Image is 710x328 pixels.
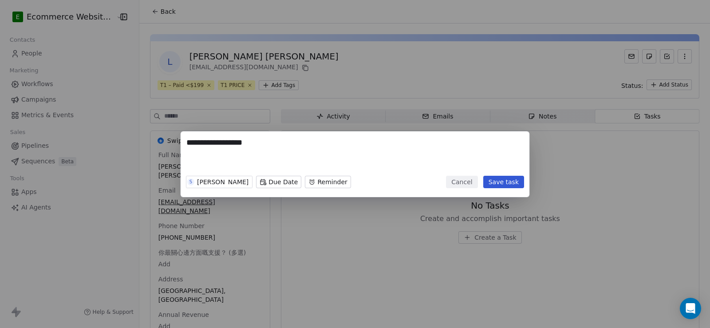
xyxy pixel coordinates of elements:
[446,176,477,188] button: Cancel
[305,176,351,188] button: Reminder
[483,176,524,188] button: Save task
[317,178,347,186] span: Reminder
[189,178,192,186] div: S
[256,176,301,188] button: Due Date
[197,179,248,185] div: [PERSON_NAME]
[268,178,298,186] span: Due Date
